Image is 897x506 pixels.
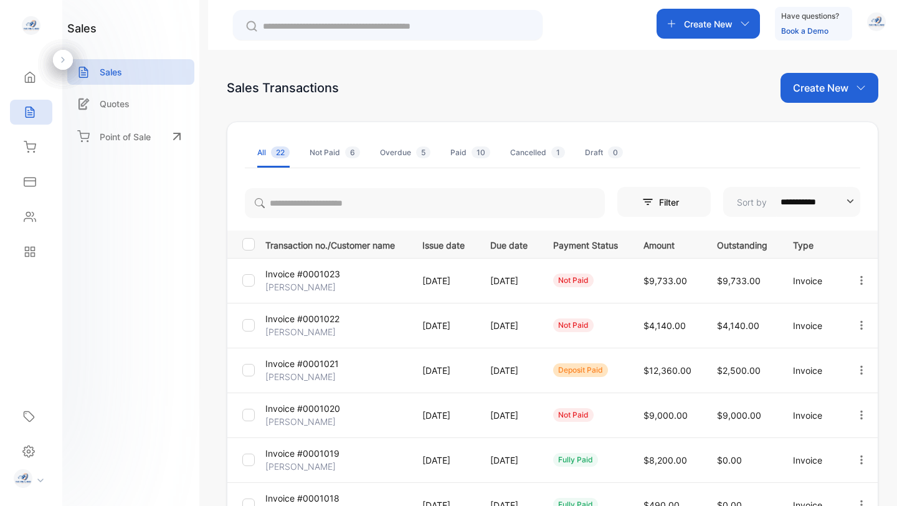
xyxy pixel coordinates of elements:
p: [DATE] [490,409,528,422]
img: avatar [867,12,886,31]
span: 22 [271,146,290,158]
p: [PERSON_NAME] [265,370,336,383]
span: 6 [345,146,360,158]
p: [DATE] [422,364,465,377]
p: [DATE] [490,274,528,287]
p: Sort by [737,196,767,209]
p: Point of Sale [100,130,151,143]
p: Amount [643,236,691,252]
p: [PERSON_NAME] [265,415,336,428]
div: not paid [553,408,594,422]
iframe: LiveChat chat widget [845,454,897,506]
p: Due date [490,236,528,252]
div: Overdue [380,147,430,158]
button: avatar [867,9,886,39]
span: $2,500.00 [717,365,761,376]
p: [DATE] [422,274,465,287]
span: $8,200.00 [643,455,687,465]
a: Sales [67,59,194,85]
p: Invoice #0001023 [265,267,340,280]
img: profile [14,469,32,488]
p: Invoice [793,319,830,332]
p: Invoice [793,454,830,467]
p: Invoice [793,409,830,422]
p: [PERSON_NAME] [265,460,336,473]
a: Point of Sale [67,123,194,150]
p: [DATE] [490,454,528,467]
span: 0 [608,146,623,158]
p: Have questions? [781,10,839,22]
div: deposit paid [553,363,608,377]
span: $9,000.00 [643,410,688,421]
h1: sales [67,20,97,37]
div: not paid [553,274,594,287]
span: 5 [416,146,430,158]
button: Sort by [723,187,860,217]
span: 1 [551,146,565,158]
p: Invoice #0001018 [265,492,339,505]
div: fully paid [553,453,598,467]
p: [DATE] [422,454,465,467]
span: $12,360.00 [643,365,691,376]
p: [DATE] [490,319,528,332]
span: $0.00 [717,455,742,465]
div: Not Paid [310,147,360,158]
p: Invoice [793,364,830,377]
p: Invoice #0001020 [265,402,340,415]
p: Create New [684,17,733,31]
button: Create New [657,9,760,39]
span: $4,140.00 [643,320,686,331]
img: logo [22,16,40,35]
span: $9,733.00 [643,275,687,286]
p: Invoice #0001021 [265,357,339,370]
p: Sales [100,65,122,79]
p: Type [793,236,830,252]
button: Create New [781,73,878,103]
p: [DATE] [422,319,465,332]
div: Draft [585,147,623,158]
p: Issue date [422,236,465,252]
p: Invoice [793,274,830,287]
p: Invoice #0001022 [265,312,339,325]
p: Quotes [100,97,130,110]
p: Create New [793,80,848,95]
a: Book a Demo [781,26,828,36]
p: [DATE] [422,409,465,422]
div: All [257,147,290,158]
p: [DATE] [490,364,528,377]
div: not paid [553,318,594,332]
div: Paid [450,147,490,158]
div: Cancelled [510,147,565,158]
p: Outstanding [717,236,767,252]
span: $9,733.00 [717,275,761,286]
span: 10 [472,146,490,158]
p: [PERSON_NAME] [265,325,336,338]
p: Payment Status [553,236,618,252]
p: Transaction no./Customer name [265,236,407,252]
span: $9,000.00 [717,410,761,421]
span: $4,140.00 [717,320,759,331]
div: Sales Transactions [227,79,339,97]
a: Quotes [67,91,194,117]
p: Invoice #0001019 [265,447,339,460]
p: [PERSON_NAME] [265,280,336,294]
